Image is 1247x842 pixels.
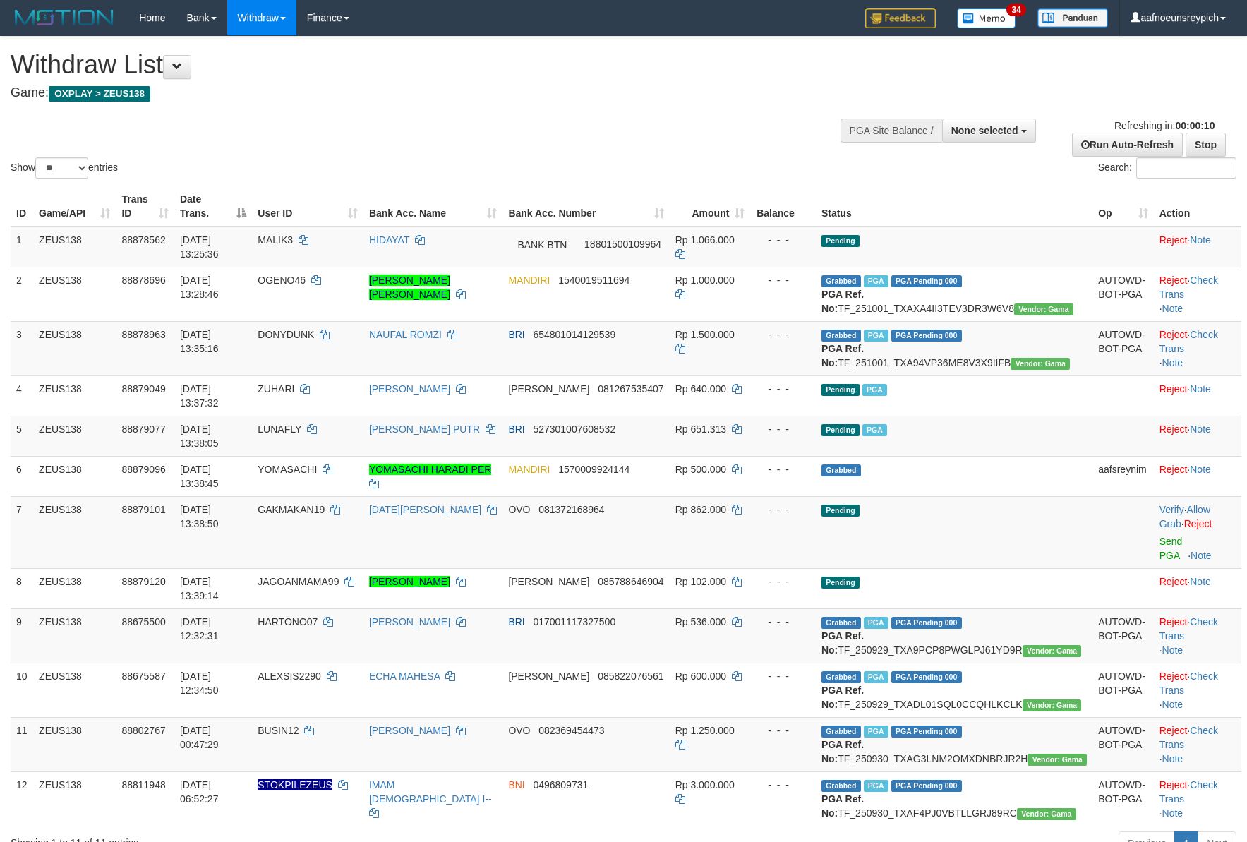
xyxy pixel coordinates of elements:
td: TF_251001_TXAXA4II3TEV3DR3W6V8 [816,267,1092,321]
div: - - - [756,422,810,436]
span: 88675587 [121,670,165,682]
div: - - - [756,273,810,287]
a: Verify [1159,504,1184,515]
span: Copy 085822076561 to clipboard [598,670,663,682]
a: Reject [1159,576,1188,587]
button: None selected [942,119,1036,143]
a: Note [1162,303,1183,314]
span: 34 [1006,4,1025,16]
img: MOTION_logo.png [11,7,118,28]
a: Note [1162,357,1183,368]
span: YOMASACHI [258,464,317,475]
span: Rp 1.000.000 [675,275,735,286]
a: Reject [1159,725,1188,736]
td: 8 [11,568,33,608]
td: 2 [11,267,33,321]
a: ECHA MAHESA [369,670,440,682]
span: [DATE] 13:38:45 [180,464,219,489]
span: Pending [821,577,860,589]
span: Copy 18801500109964 to clipboard [584,238,661,249]
span: OVO [508,725,530,736]
td: · [1154,227,1241,267]
a: YOMASACHI HARADI PER [369,464,491,475]
td: ZEUS138 [33,496,116,568]
th: Bank Acc. Name: activate to sort column ascending [363,186,502,227]
td: 4 [11,375,33,416]
b: PGA Ref. No: [821,793,864,819]
a: Check Trans [1159,616,1218,642]
th: Bank Acc. Number: activate to sort column ascending [502,186,669,227]
a: Reject [1159,383,1188,395]
img: Feedback.jpg [865,8,936,28]
a: Note [1162,699,1183,710]
span: [PERSON_NAME] [508,576,589,587]
img: panduan.png [1037,8,1108,28]
span: Pending [821,505,860,517]
span: · [1159,504,1210,529]
span: [DATE] 12:32:31 [180,616,219,642]
span: 88811948 [121,779,165,790]
span: OVO [508,504,530,515]
a: Check Trans [1159,779,1218,805]
b: PGA Ref. No: [821,289,864,314]
a: Note [1190,576,1211,587]
td: 9 [11,608,33,663]
a: Check Trans [1159,329,1218,354]
div: - - - [756,575,810,589]
span: DONYDUNK [258,329,314,340]
h1: Withdraw List [11,51,817,79]
td: · · [1154,717,1241,771]
span: Grabbed [821,671,861,683]
span: [DATE] 06:52:27 [180,779,219,805]
td: ZEUS138 [33,267,116,321]
td: · · [1154,267,1241,321]
td: ZEUS138 [33,416,116,456]
td: · · [1154,608,1241,663]
span: BANK BTN [508,233,576,257]
div: PGA Site Balance / [841,119,942,143]
td: AUTOWD-BOT-PGA [1092,717,1153,771]
a: [PERSON_NAME] [369,383,450,395]
span: 88879120 [121,576,165,587]
span: Copy 654801014129539 to clipboard [533,329,615,340]
a: Note [1190,464,1211,475]
span: PGA Pending [891,330,962,342]
span: GAKMAKAN19 [258,504,325,515]
div: - - - [756,723,810,738]
div: - - - [756,233,810,247]
a: Reject [1159,234,1188,246]
h4: Game: [11,86,817,100]
a: Reject [1184,518,1212,529]
span: BRI [508,423,524,435]
span: Marked by aafsreyleap [864,780,888,792]
a: [PERSON_NAME] [PERSON_NAME] [369,275,450,300]
input: Search: [1136,157,1236,179]
td: · · [1154,496,1241,568]
span: ZUHARI [258,383,294,395]
td: 10 [11,663,33,717]
span: Copy 082369454473 to clipboard [538,725,604,736]
span: BUSIN12 [258,725,299,736]
span: HARTONO07 [258,616,318,627]
div: - - - [756,503,810,517]
span: Grabbed [821,275,861,287]
span: Copy 081372168964 to clipboard [538,504,604,515]
span: Marked by aafpengsreynich [864,671,888,683]
td: TF_250930_TXAF4PJ0VBTLLGRJ89RC [816,771,1092,826]
td: ZEUS138 [33,375,116,416]
span: 88879049 [121,383,165,395]
a: [PERSON_NAME] [369,576,450,587]
td: · [1154,456,1241,496]
th: Op: activate to sort column ascending [1092,186,1153,227]
a: [PERSON_NAME] PUTR [369,423,480,435]
th: User ID: activate to sort column ascending [252,186,363,227]
b: PGA Ref. No: [821,630,864,656]
span: Rp 651.313 [675,423,726,435]
a: Check Trans [1159,725,1218,750]
a: Send PGA [1159,536,1183,561]
td: ZEUS138 [33,663,116,717]
a: HIDAYAT [369,234,409,246]
a: [DATE][PERSON_NAME] [369,504,481,515]
a: IMAM [DEMOGRAPHIC_DATA] I-- [369,779,492,805]
td: TF_250929_TXADL01SQL0CCQHLKCLK [816,663,1092,717]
